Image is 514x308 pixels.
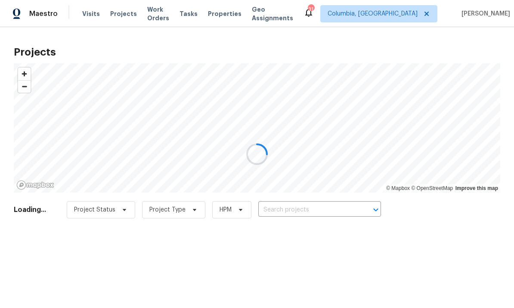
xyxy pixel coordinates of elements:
[386,185,410,191] a: Mapbox
[18,68,31,80] button: Zoom in
[18,80,31,93] button: Zoom out
[455,185,498,191] a: Improve this map
[308,5,314,14] div: 31
[16,180,54,190] a: Mapbox homepage
[411,185,453,191] a: OpenStreetMap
